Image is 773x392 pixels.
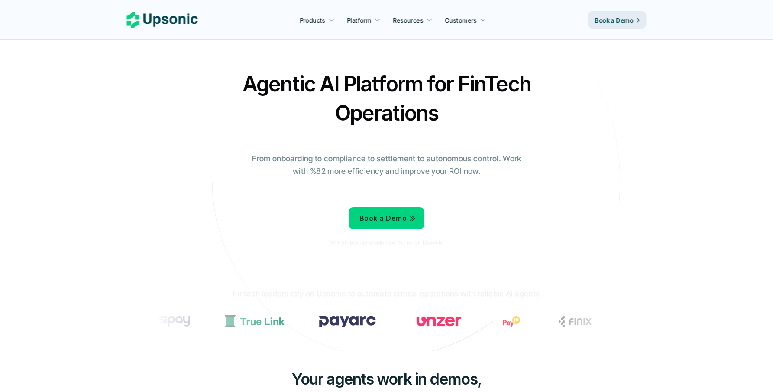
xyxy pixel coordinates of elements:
[291,369,482,389] span: Your agents work in demos,
[347,16,371,25] p: Platform
[330,239,443,245] p: 1M+ enterprise-grade agents run on Upsonic
[300,16,325,25] p: Products
[294,12,340,28] a: Products
[349,207,424,229] a: Book a Demo
[595,16,634,25] p: Book a Demo
[233,288,540,301] p: Fintech leaders rely on Upsonic to automate critical operations with reliable AI agents
[359,212,407,225] p: Book a Demo
[246,153,527,178] p: From onboarding to compliance to settlement to autonomous control. Work with %82 more efficiency ...
[235,69,538,127] h2: Agentic AI Platform for FinTech Operations
[445,16,477,25] p: Customers
[588,11,647,29] a: Book a Demo
[393,16,424,25] p: Resources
